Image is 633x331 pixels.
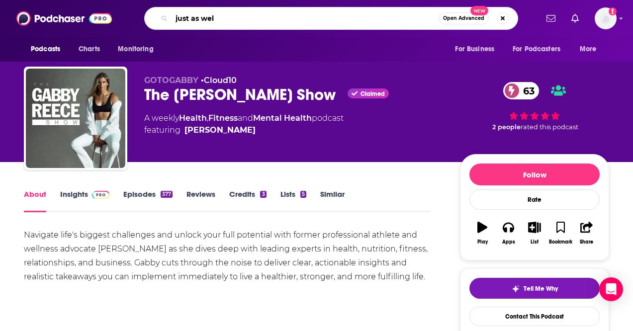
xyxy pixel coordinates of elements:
span: Claimed [361,91,385,96]
button: Bookmark [547,215,573,251]
div: Bookmark [549,239,572,245]
a: About [24,189,46,212]
button: List [522,215,547,251]
button: Play [469,215,495,251]
span: Tell Me Why [524,285,558,293]
button: Apps [495,215,521,251]
img: Podchaser - Follow, Share and Rate Podcasts [16,9,112,28]
span: , [207,113,208,123]
div: 377 [161,191,173,198]
img: tell me why sparkle [512,285,520,293]
button: Follow [469,164,600,185]
span: 2 people [492,123,521,131]
button: Show profile menu [595,7,617,29]
button: Open AdvancedNew [439,12,489,24]
span: and [238,113,253,123]
svg: Add a profile image [609,7,617,15]
span: New [470,6,488,15]
button: Share [574,215,600,251]
span: Monitoring [118,42,153,56]
div: Share [580,239,593,245]
a: Contact This Podcast [469,307,600,326]
div: Rate [469,189,600,210]
a: InsightsPodchaser Pro [60,189,109,212]
span: Charts [79,42,100,56]
img: User Profile [595,7,617,29]
span: rated this podcast [521,123,578,131]
img: Podchaser Pro [92,191,109,199]
span: 63 [513,82,540,99]
a: Episodes377 [123,189,173,212]
span: featuring [144,124,344,136]
div: 5 [300,191,306,198]
button: tell me why sparkleTell Me Why [469,278,600,299]
button: open menu [506,40,575,59]
a: Reviews [186,189,215,212]
a: Health [179,113,207,123]
button: open menu [24,40,73,59]
div: Open Intercom Messenger [599,277,623,301]
span: Logged in as esmith_bg [595,7,617,29]
a: Charts [72,40,106,59]
span: GOTOGABBY [144,76,198,85]
div: Search podcasts, credits, & more... [144,7,518,30]
a: Show notifications dropdown [567,10,583,27]
div: Play [477,239,488,245]
span: Open Advanced [443,16,484,21]
div: 63 2 peoplerated this podcast [460,76,609,137]
div: A weekly podcast [144,112,344,136]
span: Podcasts [31,42,60,56]
a: Similar [320,189,345,212]
div: Apps [502,239,515,245]
input: Search podcasts, credits, & more... [172,10,439,26]
div: Navigate life's biggest challenges and unlock your full potential with former professional athlet... [24,228,431,284]
a: Show notifications dropdown [543,10,559,27]
a: Gabby Reece [184,124,256,136]
button: open menu [448,40,507,59]
div: 3 [260,191,266,198]
span: More [580,42,597,56]
span: For Podcasters [513,42,560,56]
a: Mental Health [253,113,312,123]
a: 63 [503,82,540,99]
a: Credits3 [229,189,266,212]
a: Cloud10 [204,76,237,85]
a: Lists5 [280,189,306,212]
span: For Business [455,42,494,56]
a: Fitness [208,113,238,123]
img: The Gabby Reece Show [26,69,125,168]
div: List [531,239,539,245]
span: • [201,76,237,85]
button: open menu [573,40,609,59]
button: open menu [111,40,166,59]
